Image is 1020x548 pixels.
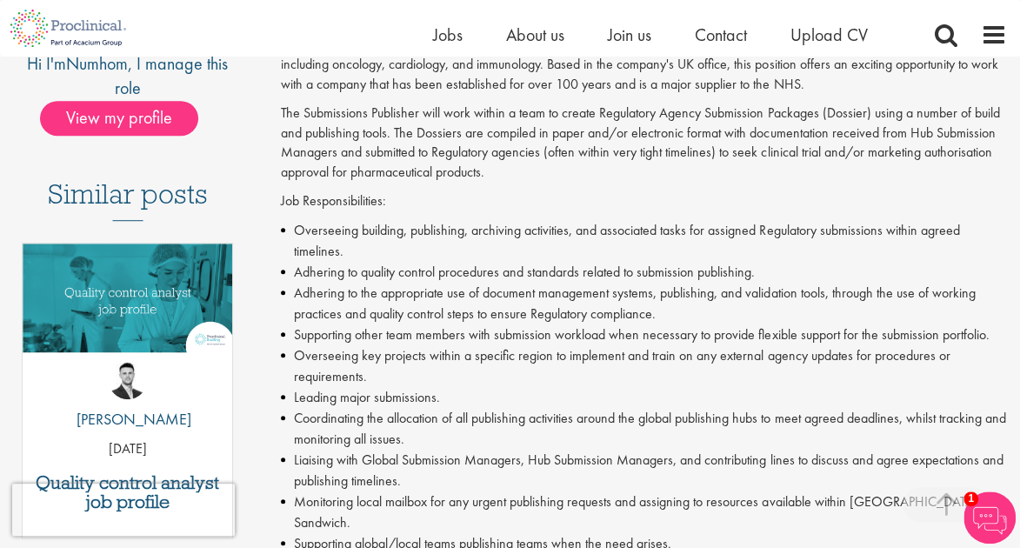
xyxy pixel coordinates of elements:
p: [DATE] [23,439,232,459]
a: About us [506,23,564,46]
iframe: reCAPTCHA [12,484,235,536]
span: 1 [963,491,978,506]
li: Overseeing key projects within a specific region to implement and train on any external agency up... [281,345,1007,387]
li: Monitoring local mailbox for any urgent publishing requests and assigning to resources available ... [281,491,1007,533]
a: Link to a post [23,244,232,398]
a: Jobs [433,23,463,46]
img: Joshua Godden [109,361,147,399]
h3: Similar posts [48,179,208,221]
li: Adhering to the appropriate use of document management systems, publishing, and validation tools,... [281,283,1007,324]
li: Supporting other team members with submission workload when necessary to provide flexible support... [281,324,1007,345]
p: Job Responsibilities: [281,191,1007,211]
img: Chatbot [963,491,1016,544]
li: Overseeing building, publishing, archiving activities, and associated tasks for assigned Regulato... [281,220,1007,262]
a: Numhom [66,52,128,75]
a: Joshua Godden [PERSON_NAME] [63,361,191,439]
div: Hi I'm , I manage this role [13,51,242,101]
p: [PERSON_NAME] [63,408,191,431]
li: Adhering to quality control procedures and standards related to submission publishing. [281,262,1007,283]
a: View my profile [40,104,216,127]
p: The Submissions Publisher will work within a team to create Regulatory Agency Submission Packages... [281,104,1007,183]
a: Upload CV [790,23,868,46]
a: Quality control analyst job profile [31,473,223,511]
img: quality control analyst job profile [23,244,232,352]
li: Leading major submissions. [281,387,1007,408]
li: Coordinating the allocation of all publishing activities around the global publishing hubs to mee... [281,408,1007,450]
span: View my profile [40,101,198,136]
a: Contact [695,23,747,46]
li: Liaising with Global Submission Managers, Hub Submission Managers, and contributing lines to disc... [281,450,1007,491]
a: Join us [608,23,651,46]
